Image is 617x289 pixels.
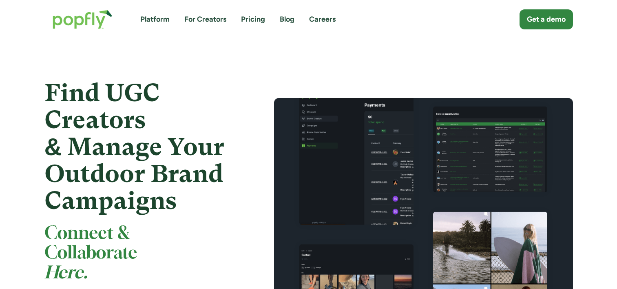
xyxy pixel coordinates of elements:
[309,14,336,24] a: Careers
[44,265,88,282] em: Here.
[241,14,265,24] a: Pricing
[44,224,245,283] h2: Connect & Collaborate
[520,9,573,29] a: Get a demo
[140,14,170,24] a: Platform
[184,14,226,24] a: For Creators
[527,14,566,24] div: Get a demo
[280,14,294,24] a: Blog
[44,79,224,215] strong: Find UGC Creators & Manage Your Outdoor Brand Campaigns
[44,2,121,37] a: home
